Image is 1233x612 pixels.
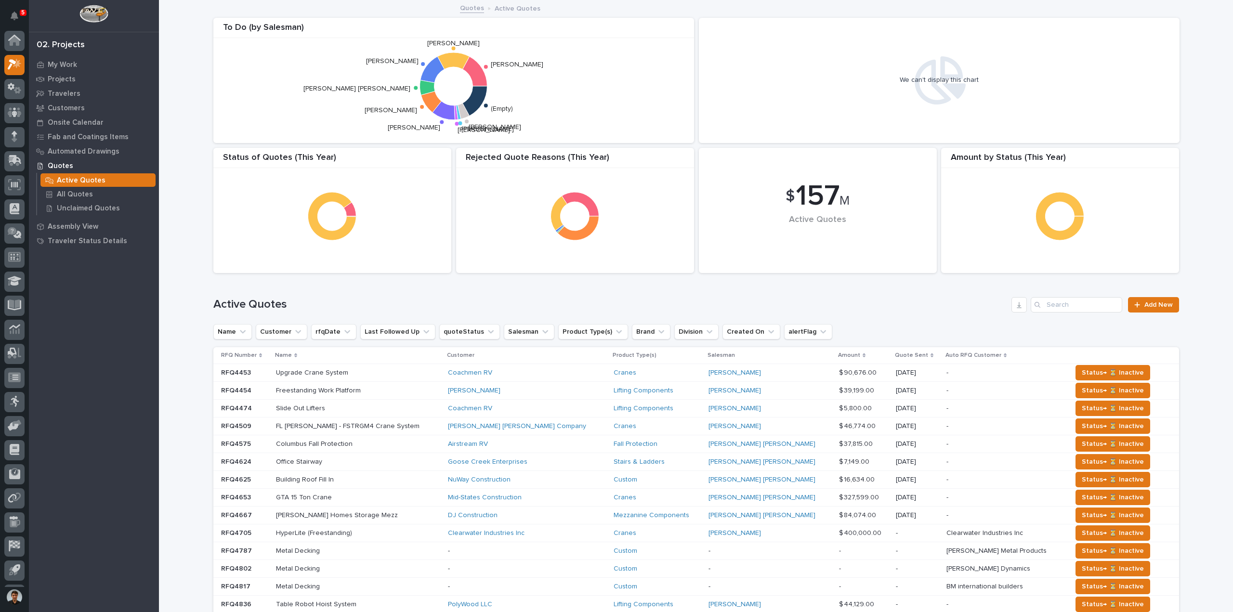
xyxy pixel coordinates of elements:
div: Status of Quotes (This Year) [213,153,451,169]
a: DJ Construction [448,511,498,520]
button: Name [213,324,252,339]
button: quoteStatus [439,324,500,339]
p: - [946,509,950,520]
a: [PERSON_NAME] [708,529,761,537]
p: - [448,583,606,591]
button: Salesman [504,324,554,339]
p: Customers [48,104,85,113]
p: Freestanding Work Platform [276,385,363,395]
a: My Work [29,57,159,72]
a: Custom [614,547,637,555]
tr: RFQ4454RFQ4454 Freestanding Work PlatformFreestanding Work Platform [PERSON_NAME] Lifting Compone... [213,382,1179,400]
tr: RFQ4653RFQ4653 GTA 15 Ton CraneGTA 15 Ton Crane Mid-States Construction Cranes [PERSON_NAME] [PER... [213,489,1179,507]
p: - [896,600,939,609]
a: Projects [29,72,159,86]
p: Salesman [708,350,735,361]
p: Assembly View [48,222,98,231]
p: Travelers [48,90,80,98]
p: - [946,438,950,448]
span: Status→ ⏳ Inactive [1082,385,1144,396]
a: Lifting Components [614,387,673,395]
p: BM international builders [946,581,1025,591]
a: Quotes [29,158,159,173]
text: [PERSON_NAME] [427,40,480,47]
button: Product Type(s) [558,324,628,339]
p: $ 400,000.00 [839,527,883,537]
a: All Quotes [37,187,159,201]
p: - [896,547,939,555]
p: 5 [21,9,25,16]
div: Amount by Status (This Year) [941,153,1179,169]
a: Add New [1128,297,1179,313]
a: [PERSON_NAME] [PERSON_NAME] Company [448,422,586,430]
span: Status→ ⏳ Inactive [1082,563,1144,574]
button: users-avatar [4,587,25,607]
a: Custom [614,565,637,573]
a: Lifting Components [614,600,673,609]
span: Status→ ⏳ Inactive [1082,438,1144,450]
p: Active Quotes [495,2,540,13]
span: Status→ ⏳ Inactive [1082,509,1144,521]
a: [PERSON_NAME] [PERSON_NAME] [708,494,815,502]
button: Status→ ⏳ Inactive [1076,508,1150,523]
p: RFQ4787 [221,545,254,555]
p: My Work [48,61,77,69]
p: Slide Out Lifters [276,403,327,413]
a: [PERSON_NAME] [708,600,761,609]
text: [PERSON_NAME] [PERSON_NAME] [303,85,410,92]
a: Cranes [614,529,636,537]
p: - [708,583,831,591]
p: - [946,599,950,609]
tr: RFQ4817RFQ4817 Metal DeckingMetal Decking -Custom --- -BM international buildersBM international ... [213,578,1179,596]
text: [PERSON_NAME] [365,107,417,114]
tr: RFQ4667RFQ4667 [PERSON_NAME] Homes Storage Mezz[PERSON_NAME] Homes Storage Mezz DJ Construction M... [213,507,1179,524]
a: [PERSON_NAME] [708,369,761,377]
p: Automated Drawings [48,147,119,156]
p: RFQ4667 [221,509,254,520]
div: Search [1031,297,1122,313]
a: Active Quotes [37,173,159,187]
span: Status→ ⏳ Inactive [1082,367,1144,378]
a: Mid-States Construction [448,494,522,502]
a: Assembly View [29,219,159,234]
p: Onsite Calendar [48,118,104,127]
tr: RFQ4787RFQ4787 Metal DeckingMetal Decking -Custom --- -[PERSON_NAME] Metal Products[PERSON_NAME] ... [213,542,1179,560]
button: Status→ ⏳ Inactive [1076,525,1150,541]
button: Customer [256,324,307,339]
a: Cranes [614,494,636,502]
a: [PERSON_NAME] [448,387,500,395]
p: [PERSON_NAME] Homes Storage Mezz [276,509,400,520]
tr: RFQ4705RFQ4705 HyperLite (Freestanding)HyperLite (Freestanding) Clearwater Industries Inc Cranes ... [213,524,1179,542]
a: Lifting Components [614,404,673,413]
p: RFQ4474 [221,403,254,413]
button: Status→ ⏳ Inactive [1076,561,1150,576]
p: GTA 15 Ton Crane [276,492,334,502]
p: - [946,385,950,395]
span: M [839,195,850,207]
tr: RFQ4624RFQ4624 Office StairwayOffice Stairway Goose Creek Enterprises Stairs & Ladders [PERSON_NA... [213,453,1179,471]
a: Cranes [614,369,636,377]
button: Status→ ⏳ Inactive [1076,401,1150,416]
button: alertFlag [784,324,832,339]
a: [PERSON_NAME] [PERSON_NAME] [708,511,815,520]
a: Coachmen RV [448,369,492,377]
text: (Empty) [491,106,513,113]
text: [PERSON_NAME] [458,127,510,133]
p: Office Stairway [276,456,324,466]
p: Fab and Coatings Items [48,133,129,142]
button: Status→ ⏳ Inactive [1076,579,1150,594]
span: $ [786,187,795,206]
tr: RFQ4474RFQ4474 Slide Out LiftersSlide Out Lifters Coachmen RV Lifting Components [PERSON_NAME] $ ... [213,400,1179,417]
p: FL [PERSON_NAME] - FSTRGM4 Crane System [276,420,421,430]
p: Building Roof Fill In [276,474,336,484]
a: Custom [614,476,637,484]
button: Status→ ⏳ Inactive [1076,454,1150,469]
p: Amount [838,350,860,361]
p: - [946,403,950,413]
tr: RFQ4575RFQ4575 Columbus Fall ProtectionColumbus Fall Protection Airstream RV Fall Protection [PER... [213,435,1179,453]
p: Traveler Status Details [48,237,127,246]
p: Clearwater Industries Inc [946,527,1025,537]
a: [PERSON_NAME] [PERSON_NAME] [708,476,815,484]
p: [DATE] [896,511,939,520]
p: - [708,565,831,573]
